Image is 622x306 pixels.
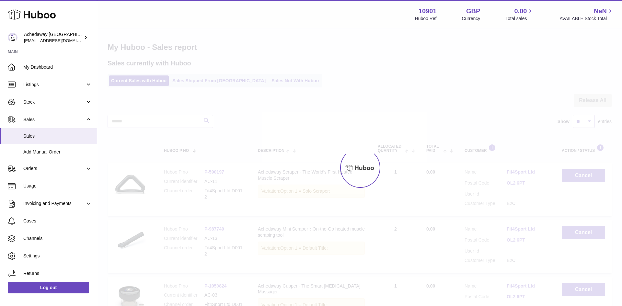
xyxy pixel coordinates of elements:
[594,7,607,16] span: NaN
[466,7,480,16] strong: GBP
[23,253,92,259] span: Settings
[23,149,92,155] span: Add Manual Order
[24,38,95,43] span: [EMAIL_ADDRESS][DOMAIN_NAME]
[23,133,92,139] span: Sales
[462,16,480,22] div: Currency
[419,7,437,16] strong: 10901
[23,99,85,105] span: Stock
[23,235,92,242] span: Channels
[24,31,82,44] div: Achedaway [GEOGRAPHIC_DATA]
[23,270,92,277] span: Returns
[8,33,17,42] img: admin@newpb.co.uk
[23,82,85,88] span: Listings
[23,165,85,172] span: Orders
[415,16,437,22] div: Huboo Ref
[505,7,534,22] a: 0.00 Total sales
[559,7,614,22] a: NaN AVAILABLE Stock Total
[23,183,92,189] span: Usage
[23,117,85,123] span: Sales
[559,16,614,22] span: AVAILABLE Stock Total
[514,7,527,16] span: 0.00
[23,200,85,207] span: Invoicing and Payments
[8,282,89,293] a: Log out
[505,16,534,22] span: Total sales
[23,218,92,224] span: Cases
[23,64,92,70] span: My Dashboard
